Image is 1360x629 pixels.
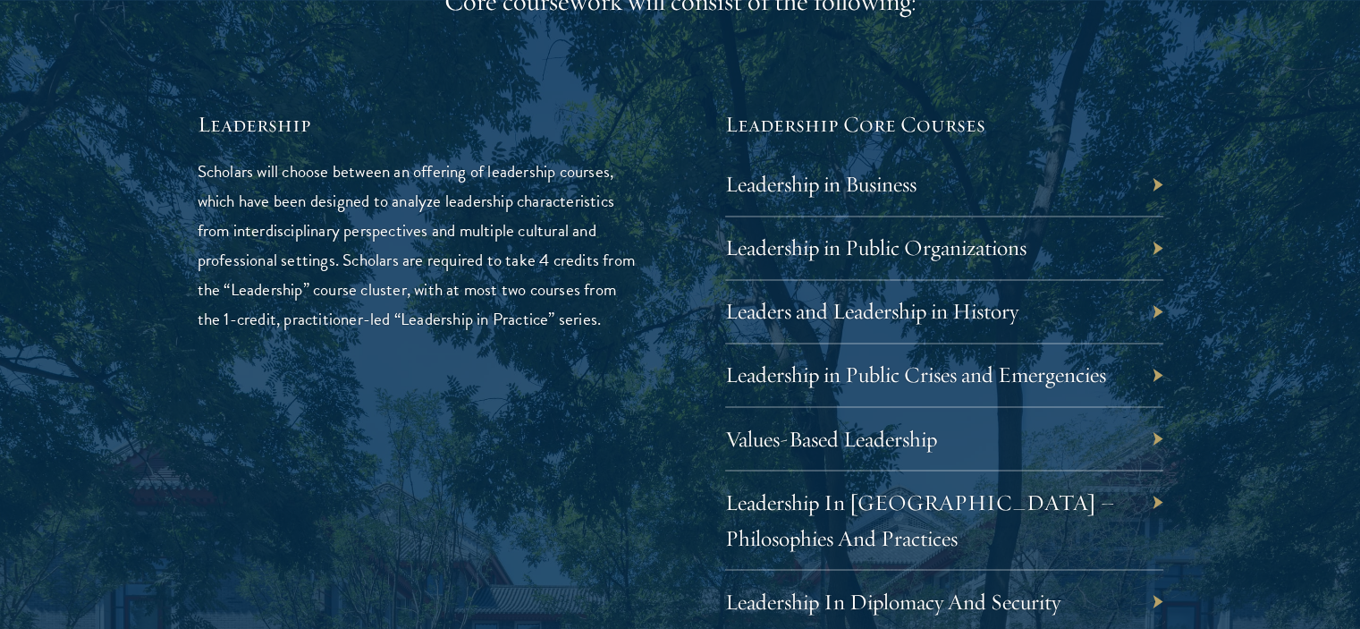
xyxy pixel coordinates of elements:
a: Leaders and Leadership in History [725,297,1018,325]
a: Leadership in Business [725,170,917,198]
a: Leadership in Public Crises and Emergencies [725,361,1106,388]
a: Leadership In [GEOGRAPHIC_DATA] – Philosophies And Practices [725,488,1115,551]
h5: Leadership Core Courses [725,109,1163,140]
h5: Leadership [198,109,636,140]
a: Values-Based Leadership [725,424,937,452]
a: Leadership in Public Organizations [725,234,1026,261]
p: Scholars will choose between an offering of leadership courses, which have been designed to analy... [198,157,636,334]
a: Leadership In Diplomacy And Security [725,587,1060,615]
